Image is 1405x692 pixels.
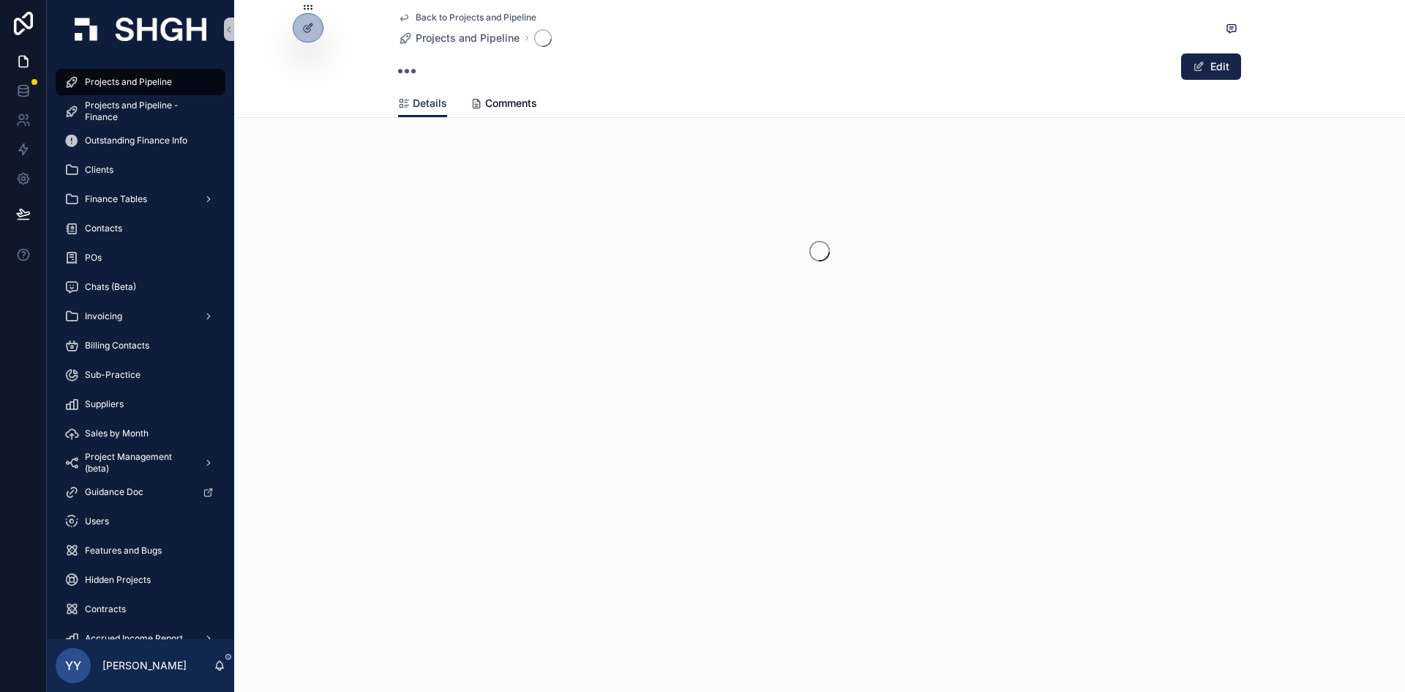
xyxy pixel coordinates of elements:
span: Invoicing [85,310,122,322]
span: Chats (Beta) [85,281,136,293]
span: Project Management (beta) [85,451,192,475]
span: Sales by Month [85,428,149,439]
span: Details [413,96,447,111]
span: Contracts [85,603,126,615]
a: Outstanding Finance Info [56,127,225,154]
a: Billing Contacts [56,332,225,359]
a: Projects and Pipeline [398,31,520,45]
a: Clients [56,157,225,183]
a: Chats (Beta) [56,274,225,300]
span: Back to Projects and Pipeline [416,12,536,23]
span: Hidden Projects [85,574,151,586]
a: Finance Tables [56,186,225,212]
a: Hidden Projects [56,567,225,593]
span: Projects and Pipeline - Finance [85,100,211,123]
span: Suppliers [85,398,124,410]
img: App logo [75,18,206,41]
span: YY [65,657,81,674]
span: Clients [85,164,113,176]
a: Suppliers [56,391,225,417]
span: Projects and Pipeline [85,76,172,88]
a: Accrued Income Report [56,625,225,652]
a: Sub-Practice [56,362,225,388]
span: Finance Tables [85,193,147,205]
a: Contracts [56,596,225,622]
span: Projects and Pipeline [416,31,520,45]
a: Sales by Month [56,420,225,447]
a: Projects and Pipeline [56,69,225,95]
a: Comments [471,90,537,119]
span: Users [85,516,109,527]
span: Sub-Practice [85,369,140,381]
span: Features and Bugs [85,545,162,557]
a: Guidance Doc [56,479,225,505]
a: Features and Bugs [56,537,225,564]
span: POs [85,252,102,264]
a: Project Management (beta) [56,450,225,476]
a: POs [56,245,225,271]
div: scrollable content [47,59,234,639]
span: Guidance Doc [85,486,143,498]
a: Back to Projects and Pipeline [398,12,536,23]
button: Edit [1181,53,1241,80]
a: Contacts [56,215,225,242]
span: Accrued Income Report [85,633,183,644]
a: Projects and Pipeline - Finance [56,98,225,124]
span: Contacts [85,223,122,234]
a: Users [56,508,225,535]
a: Invoicing [56,303,225,330]
span: Outstanding Finance Info [85,135,187,146]
a: Details [398,90,447,118]
span: Billing Contacts [85,340,149,351]
p: [PERSON_NAME] [102,658,187,673]
span: Comments [485,96,537,111]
